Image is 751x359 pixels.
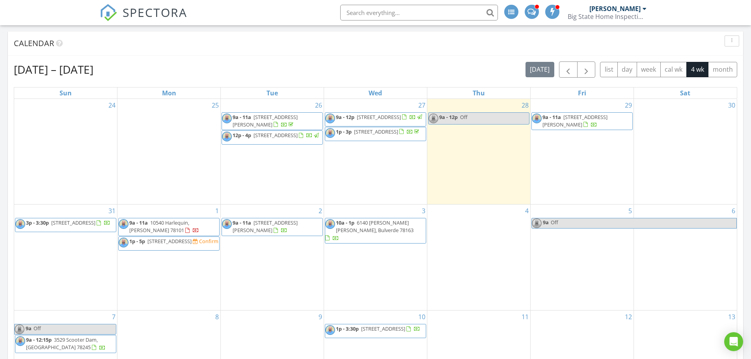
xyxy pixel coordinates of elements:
[26,336,106,351] a: 9a - 12:15p 3529 Scooter Dam, [GEOGRAPHIC_DATA] 78245
[340,5,498,20] input: Search everything...
[324,205,427,311] td: Go to September 3, 2025
[222,113,232,123] img: img_0924_edited.jpg
[325,218,426,244] a: 10a - 1p 6140 [PERSON_NAME] [PERSON_NAME], Bulverde 78163
[532,113,542,123] img: img_0924_edited.jpg
[233,132,251,139] span: 12p - 4p
[14,205,117,311] td: Go to August 31, 2025
[530,205,634,311] td: Go to September 5, 2025
[129,238,193,245] a: 1p - 5p [STREET_ADDRESS]
[107,99,117,112] a: Go to August 24, 2025
[427,205,530,311] td: Go to September 4, 2025
[214,205,220,217] a: Go to September 1, 2025
[427,99,530,205] td: Go to August 28, 2025
[530,99,634,205] td: Go to August 29, 2025
[14,99,117,205] td: Go to August 24, 2025
[147,238,192,245] span: [STREET_ADDRESS]
[708,62,737,77] button: month
[336,113,354,121] span: 9a - 12p
[129,219,148,226] span: 9a - 11a
[25,324,32,334] span: 9a
[222,219,232,229] img: img_0924_edited.jpg
[367,87,384,99] a: Wednesday
[15,336,25,346] img: img_0924_edited.jpg
[26,219,49,226] span: 3p - 3:30p
[559,61,578,78] button: Previous
[58,87,73,99] a: Sunday
[15,219,25,229] img: img_0924_edited.jpg
[26,336,98,351] span: 3529 Scooter Dam, [GEOGRAPHIC_DATA] 78245
[253,132,298,139] span: [STREET_ADDRESS]
[193,238,218,245] a: Confirm
[233,113,298,128] span: [STREET_ADDRESS][PERSON_NAME]
[129,219,189,234] span: 10540 Harlequin, [PERSON_NAME] 78101
[26,336,52,343] span: 9a - 12:15p
[551,219,558,226] span: Off
[233,219,298,234] span: [STREET_ADDRESS][PERSON_NAME]
[325,128,335,138] img: img_0924_edited.jpg
[730,205,737,217] a: Go to September 6, 2025
[336,128,421,135] a: 1p - 3p [STREET_ADDRESS]
[417,311,427,323] a: Go to September 10, 2025
[354,128,398,135] span: [STREET_ADDRESS]
[324,99,427,205] td: Go to August 27, 2025
[336,325,420,332] a: 1p - 3:30p [STREET_ADDRESS]
[15,324,24,334] img: img_0924_edited.jpg
[325,324,426,338] a: 1p - 3:30p [STREET_ADDRESS]
[577,61,596,78] button: Next
[199,238,218,244] div: Confirm
[429,113,438,123] img: img_0924_edited.jpg
[222,130,323,145] a: 12p - 4p [STREET_ADDRESS]
[526,62,554,77] button: [DATE]
[325,112,426,126] a: 9a - 12p [STREET_ADDRESS]
[119,219,129,229] img: img_0924_edited.jpg
[129,238,145,245] span: 1p - 5p
[265,87,280,99] a: Tuesday
[727,311,737,323] a: Go to September 13, 2025
[589,5,641,13] div: [PERSON_NAME]
[110,311,117,323] a: Go to September 7, 2025
[686,62,708,77] button: 4 wk
[325,113,335,123] img: img_0924_edited.jpg
[576,87,588,99] a: Friday
[118,218,220,236] a: 9a - 11a 10540 Harlequin, [PERSON_NAME] 78101
[634,99,737,205] td: Go to August 30, 2025
[222,132,232,141] img: img_0924_edited.jpg
[233,113,298,128] a: 9a - 11a [STREET_ADDRESS][PERSON_NAME]
[524,205,530,217] a: Go to September 4, 2025
[325,219,335,229] img: img_0924_edited.jpg
[222,218,323,236] a: 9a - 11a [STREET_ADDRESS][PERSON_NAME]
[420,205,427,217] a: Go to September 3, 2025
[520,311,530,323] a: Go to September 11, 2025
[361,325,405,332] span: [STREET_ADDRESS]
[471,87,486,99] a: Thursday
[634,205,737,311] td: Go to September 6, 2025
[627,205,634,217] a: Go to September 5, 2025
[336,128,352,135] span: 1p - 3p
[439,113,458,121] span: 9a - 12p
[623,311,634,323] a: Go to September 12, 2025
[531,112,633,130] a: 9a - 11a [STREET_ADDRESS][PERSON_NAME]
[233,219,298,234] a: 9a - 11a [STREET_ADDRESS][PERSON_NAME]
[15,335,116,353] a: 9a - 12:15p 3529 Scooter Dam, [GEOGRAPHIC_DATA] 78245
[460,113,468,121] span: Off
[100,4,117,21] img: The Best Home Inspection Software - Spectora
[325,325,335,335] img: img_0924_edited.jpg
[313,99,324,112] a: Go to August 26, 2025
[336,325,359,332] span: 1p - 3:30p
[107,205,117,217] a: Go to August 31, 2025
[214,311,220,323] a: Go to September 8, 2025
[678,87,692,99] a: Saturday
[724,332,743,351] div: Open Intercom Messenger
[119,238,129,247] img: img_0924_edited.jpg
[210,99,220,112] a: Go to August 25, 2025
[317,311,324,323] a: Go to September 9, 2025
[129,219,199,234] a: 9a - 11a 10540 Harlequin, [PERSON_NAME] 78101
[617,62,637,77] button: day
[233,132,320,139] a: 12p - 4p [STREET_ADDRESS]
[325,219,414,241] a: 10a - 1p 6140 [PERSON_NAME] [PERSON_NAME], Bulverde 78163
[325,127,426,141] a: 1p - 3p [STREET_ADDRESS]
[160,87,178,99] a: Monday
[727,99,737,112] a: Go to August 30, 2025
[520,99,530,112] a: Go to August 28, 2025
[14,61,93,77] h2: [DATE] – [DATE]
